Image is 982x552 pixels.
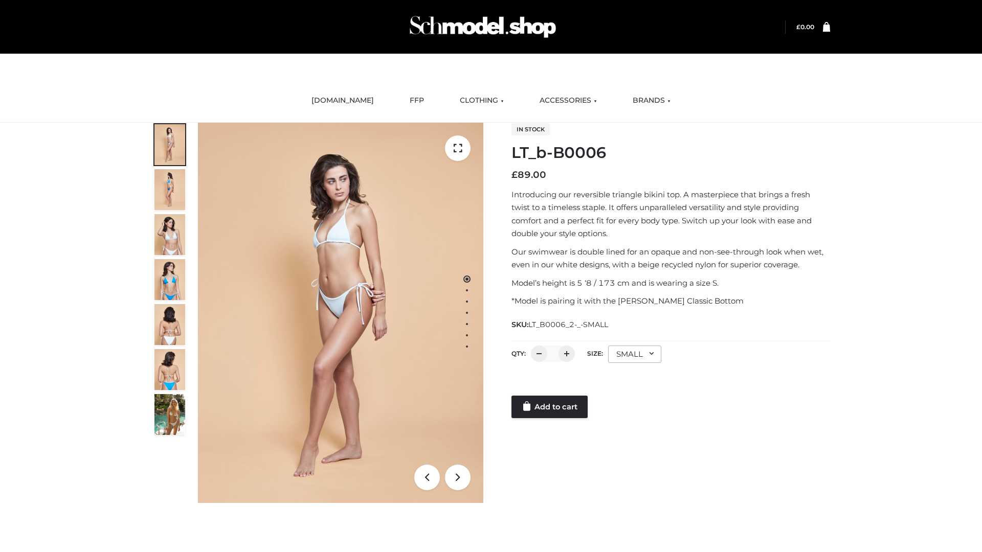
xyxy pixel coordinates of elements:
[511,123,550,135] span: In stock
[511,188,830,240] p: Introducing our reversible triangle bikini top. A masterpiece that brings a fresh twist to a time...
[587,350,603,357] label: Size:
[154,304,185,345] img: ArielClassicBikiniTop_CloudNine_AzureSky_OW114ECO_7-scaled.jpg
[406,7,560,47] img: Schmodel Admin 964
[511,169,546,180] bdi: 89.00
[154,394,185,435] img: Arieltop_CloudNine_AzureSky2.jpg
[608,346,661,363] div: SMALL
[154,259,185,300] img: ArielClassicBikiniTop_CloudNine_AzureSky_OW114ECO_4-scaled.jpg
[198,123,483,503] img: ArielClassicBikiniTop_CloudNine_AzureSky_OW114ECO_1
[532,89,605,112] a: ACCESSORIES
[796,23,814,31] bdi: 0.00
[796,23,800,31] span: £
[154,214,185,255] img: ArielClassicBikiniTop_CloudNine_AzureSky_OW114ECO_3-scaled.jpg
[511,294,830,308] p: *Model is pairing it with the [PERSON_NAME] Classic Bottom
[154,124,185,165] img: ArielClassicBikiniTop_CloudNine_AzureSky_OW114ECO_1-scaled.jpg
[511,350,526,357] label: QTY:
[154,169,185,210] img: ArielClassicBikiniTop_CloudNine_AzureSky_OW114ECO_2-scaled.jpg
[796,23,814,31] a: £0.00
[511,277,830,290] p: Model’s height is 5 ‘8 / 173 cm and is wearing a size S.
[511,144,830,162] h1: LT_b-B0006
[511,245,830,271] p: Our swimwear is double lined for an opaque and non-see-through look when wet, even in our white d...
[154,349,185,390] img: ArielClassicBikiniTop_CloudNine_AzureSky_OW114ECO_8-scaled.jpg
[511,169,518,180] span: £
[511,396,588,418] a: Add to cart
[304,89,382,112] a: [DOMAIN_NAME]
[511,318,609,331] span: SKU:
[625,89,678,112] a: BRANDS
[528,320,608,329] span: LT_B0006_2-_-SMALL
[402,89,432,112] a: FFP
[452,89,511,112] a: CLOTHING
